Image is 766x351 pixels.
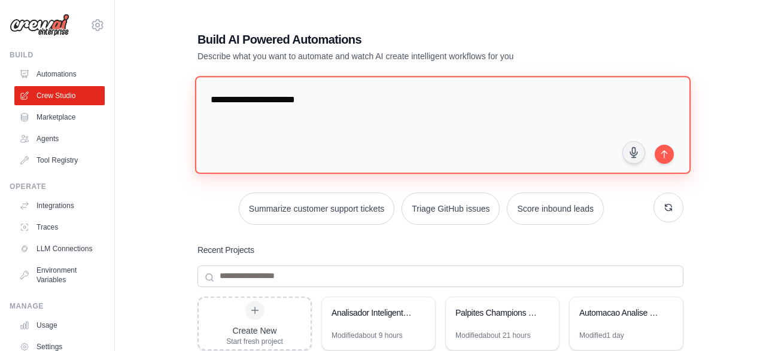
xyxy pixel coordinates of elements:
[10,14,69,36] img: Logo
[239,193,394,225] button: Summarize customer support tickets
[455,331,530,340] div: Modified about 21 hours
[10,182,105,191] div: Operate
[332,307,414,319] div: Analisador Inteligente Mega Sena
[579,307,661,319] div: Automacao Analise Esportiva Completa
[14,65,105,84] a: Automations
[706,294,766,351] iframe: Chat Widget
[332,331,403,340] div: Modified about 9 hours
[455,307,537,319] div: Palpites Champions League - [GEOGRAPHIC_DATA], [GEOGRAPHIC_DATA], [GEOGRAPHIC_DATA] e [GEOGRAPHIC...
[402,193,500,225] button: Triage GitHub issues
[14,151,105,170] a: Tool Registry
[507,193,604,225] button: Score inbound leads
[14,218,105,237] a: Traces
[197,244,254,256] h3: Recent Projects
[10,50,105,60] div: Build
[14,86,105,105] a: Crew Studio
[706,294,766,351] div: Widget de chat
[197,50,600,62] p: Describe what you want to automate and watch AI create intelligent workflows for you
[579,331,624,340] div: Modified 1 day
[226,325,283,337] div: Create New
[14,108,105,127] a: Marketplace
[14,316,105,335] a: Usage
[622,141,645,164] button: Click to speak your automation idea
[10,301,105,311] div: Manage
[653,193,683,222] button: Get new suggestions
[14,196,105,215] a: Integrations
[14,129,105,148] a: Agents
[226,337,283,346] div: Start fresh project
[197,31,600,48] h1: Build AI Powered Automations
[14,239,105,258] a: LLM Connections
[14,261,105,289] a: Environment Variables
